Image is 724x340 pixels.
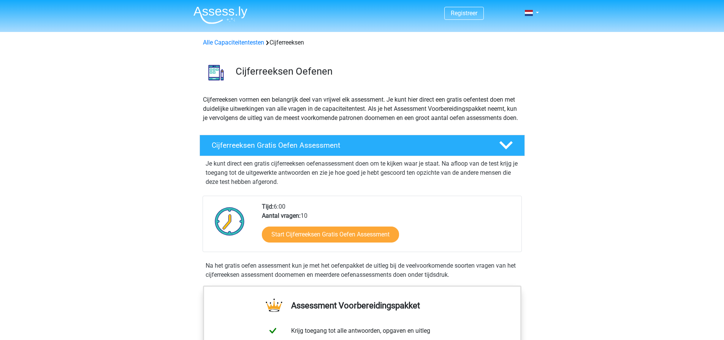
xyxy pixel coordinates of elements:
[196,135,528,156] a: Cijferreeksen Gratis Oefen Assessment
[262,203,274,210] b: Tijd:
[256,202,521,252] div: 6:00 10
[451,10,477,17] a: Registreer
[203,95,521,123] p: Cijferreeksen vormen een belangrijk deel van vrijwel elk assessment. Je kunt hier direct een grat...
[193,6,247,24] img: Assessly
[203,261,522,279] div: Na het gratis oefen assessment kun je met het oefenpakket de uitleg bij de veelvoorkomende soorte...
[200,38,524,47] div: Cijferreeksen
[212,141,487,150] h4: Cijferreeksen Gratis Oefen Assessment
[206,159,519,187] p: Je kunt direct een gratis cijferreeksen oefenassessment doen om te kijken waar je staat. Na afloo...
[211,202,249,240] img: Klok
[262,227,399,243] a: Start Cijferreeksen Gratis Oefen Assessment
[262,212,301,219] b: Aantal vragen:
[236,65,519,77] h3: Cijferreeksen Oefenen
[200,56,232,89] img: cijferreeksen
[203,39,264,46] a: Alle Capaciteitentesten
